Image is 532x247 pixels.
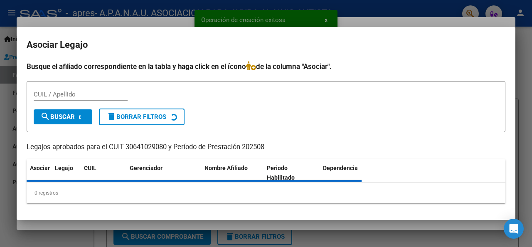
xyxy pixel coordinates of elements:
datatable-header-cell: Dependencia [320,159,382,187]
mat-icon: delete [106,111,116,121]
span: CUIL [84,165,96,171]
span: Nombre Afiliado [204,165,248,171]
div: Open Intercom Messenger [504,219,524,239]
button: Buscar [34,109,92,124]
button: Borrar Filtros [99,109,185,125]
datatable-header-cell: Legajo [52,159,81,187]
mat-icon: search [40,111,50,121]
datatable-header-cell: Asociar [27,159,52,187]
h2: Asociar Legajo [27,37,505,53]
span: Periodo Habilitado [267,165,295,181]
p: Legajos aprobados para el CUIT 30641029080 y Período de Prestación 202508 [27,142,505,153]
span: Borrar Filtros [106,113,166,121]
datatable-header-cell: Nombre Afiliado [201,159,264,187]
div: 0 registros [27,183,505,203]
datatable-header-cell: CUIL [81,159,126,187]
span: Dependencia [323,165,358,171]
datatable-header-cell: Periodo Habilitado [264,159,320,187]
span: Gerenciador [130,165,163,171]
datatable-header-cell: Gerenciador [126,159,201,187]
span: Asociar [30,165,50,171]
span: Legajo [55,165,73,171]
h4: Busque el afiliado correspondiente en la tabla y haga click en el ícono de la columna "Asociar". [27,61,505,72]
span: Buscar [40,113,75,121]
